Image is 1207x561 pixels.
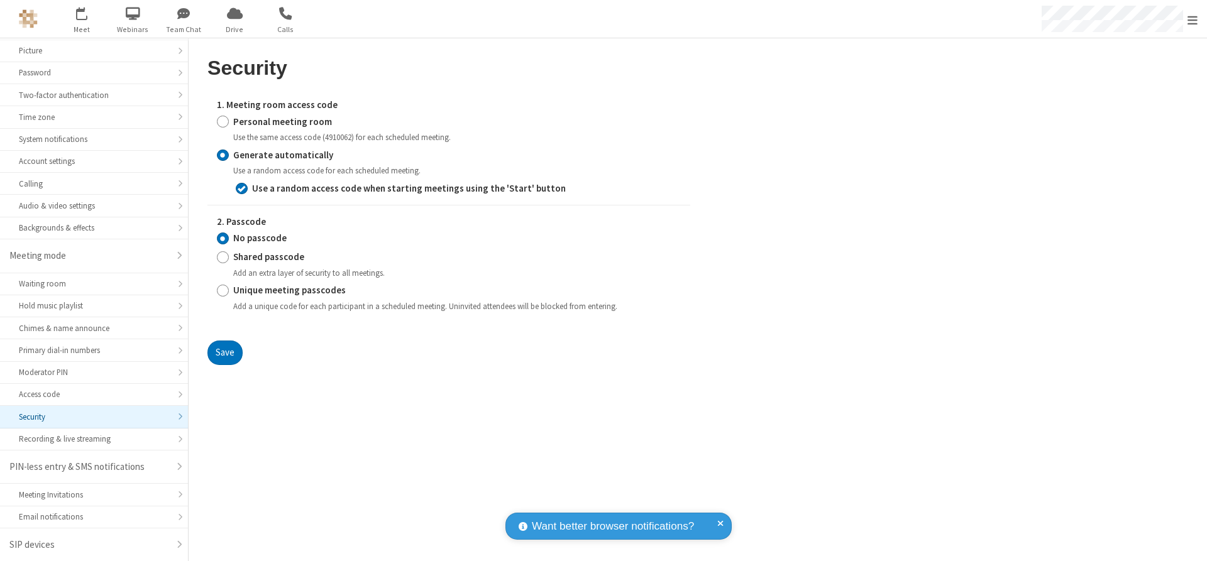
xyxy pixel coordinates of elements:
div: Use a random access code for each scheduled meeting. [233,165,681,177]
label: 2. Passcode [217,215,681,229]
div: Email notifications [19,511,169,523]
span: Want better browser notifications? [532,518,694,535]
strong: Personal meeting room [233,116,332,128]
span: Team Chat [160,24,207,35]
h2: Security [207,57,690,79]
div: Moderator PIN [19,366,169,378]
label: 1. Meeting room access code [217,98,681,112]
div: SIP devices [9,538,169,552]
div: Audio & video settings [19,200,169,212]
div: Meeting Invitations [19,489,169,501]
span: Meet [58,24,106,35]
div: Access code [19,388,169,400]
div: Recording & live streaming [19,433,169,445]
strong: Shared passcode [233,251,304,263]
div: Add an extra layer of security to all meetings. [233,267,681,279]
strong: Unique meeting passcodes [233,284,346,296]
div: 1 [85,7,93,16]
div: Backgrounds & effects [19,222,169,234]
div: Meeting mode [9,249,169,263]
span: Webinars [109,24,157,35]
strong: No passcode [233,232,287,244]
div: System notifications [19,133,169,145]
div: PIN-less entry & SMS notifications [9,460,169,474]
div: Time zone [19,111,169,123]
div: Chimes & name announce [19,322,169,334]
iframe: Chat [1176,528,1198,552]
div: Security [19,411,169,423]
span: Calls [262,24,309,35]
div: Use the same access code (4910062) for each scheduled meeting. [233,131,681,143]
strong: Generate automatically [233,149,333,161]
div: Account settings [19,155,169,167]
div: Two-factor authentication [19,89,169,101]
div: Calling [19,178,169,190]
div: Primary dial-in numbers [19,344,169,356]
div: Picture [19,45,169,57]
span: Drive [211,24,258,35]
div: Hold music playlist [19,300,169,312]
div: Password [19,67,169,79]
button: Save [207,340,243,366]
div: Add a unique code for each participant in a scheduled meeting. Uninvited attendees will be blocke... [233,300,681,312]
img: QA Selenium DO NOT DELETE OR CHANGE [19,9,38,28]
div: Waiting room [19,278,169,290]
strong: Use a random access code when starting meetings using the 'Start' button [252,182,566,194]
